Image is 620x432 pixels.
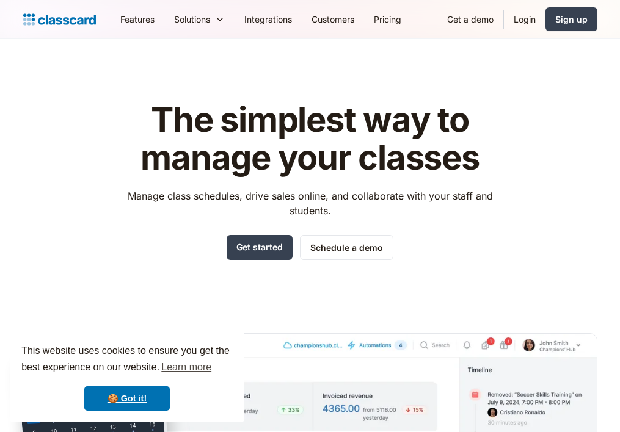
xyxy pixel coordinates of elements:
a: Customers [302,5,364,33]
a: Get a demo [437,5,503,33]
h1: The simplest way to manage your classes [116,101,504,176]
a: Sign up [545,7,597,31]
a: learn more about cookies [159,358,213,376]
a: Pricing [364,5,411,33]
div: cookieconsent [10,332,244,422]
div: Solutions [164,5,235,33]
p: Manage class schedules, drive sales online, and collaborate with your staff and students. [116,189,504,218]
a: Schedule a demo [300,235,393,260]
a: Get started [227,235,293,260]
a: Login [504,5,545,33]
a: Features [111,5,164,33]
a: dismiss cookie message [84,386,170,411]
a: Integrations [235,5,302,33]
a: home [23,11,96,28]
div: Sign up [555,13,588,26]
div: Solutions [174,13,210,26]
span: This website uses cookies to ensure you get the best experience on our website. [21,344,233,376]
